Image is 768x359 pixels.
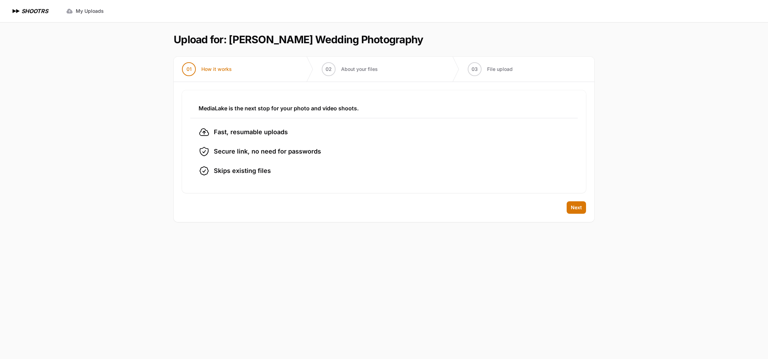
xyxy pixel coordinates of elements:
[214,127,288,137] span: Fast, resumable uploads
[11,7,21,15] img: SHOOTRS
[174,33,423,46] h1: Upload for: [PERSON_NAME] Wedding Photography
[186,66,192,73] span: 01
[472,66,478,73] span: 03
[571,204,582,211] span: Next
[459,57,521,82] button: 03 File upload
[21,7,48,15] h1: SHOOTRS
[214,166,271,176] span: Skips existing files
[174,57,240,82] button: 01 How it works
[201,66,232,73] span: How it works
[199,104,569,112] h3: MediaLake is the next stop for your photo and video shoots.
[326,66,332,73] span: 02
[487,66,513,73] span: File upload
[76,8,104,15] span: My Uploads
[313,57,386,82] button: 02 About your files
[11,7,48,15] a: SHOOTRS SHOOTRS
[62,5,108,17] a: My Uploads
[214,147,321,156] span: Secure link, no need for passwords
[567,201,586,214] button: Next
[341,66,378,73] span: About your files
